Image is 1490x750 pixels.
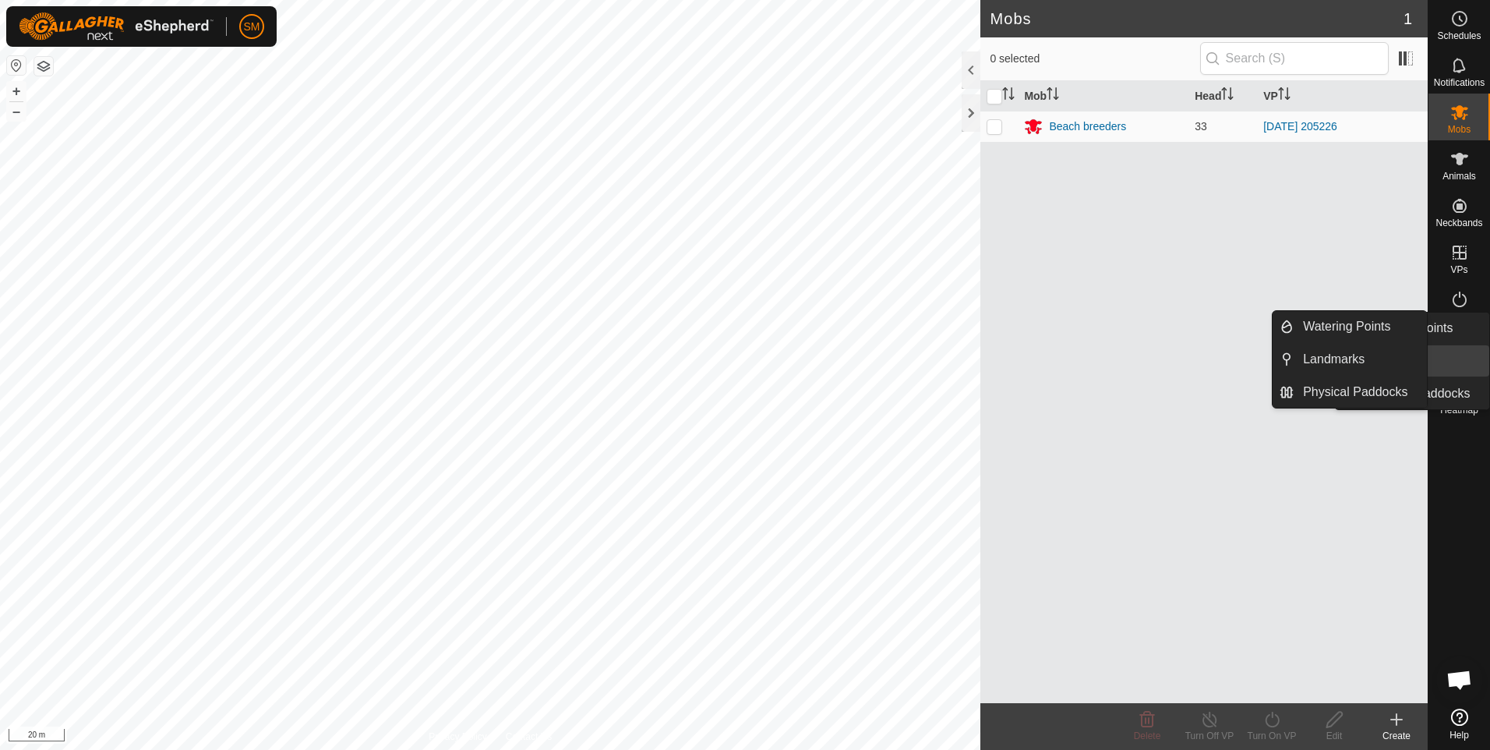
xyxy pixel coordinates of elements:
a: Watering Points [1294,311,1427,342]
span: 1 [1403,7,1412,30]
p-sorticon: Activate to sort [1002,90,1015,102]
span: Watering Points [1303,317,1390,336]
span: Delete [1134,731,1161,741]
th: Head [1188,81,1257,111]
p-sorticon: Activate to sort [1047,90,1059,102]
button: + [7,82,26,101]
div: Beach breeders [1049,119,1126,135]
li: Landmarks [1273,344,1427,375]
button: Reset Map [7,56,26,75]
button: Map Layers [34,57,53,76]
span: 0 selected [990,51,1199,67]
span: Schedules [1437,31,1481,41]
div: Open chat [1436,656,1483,703]
h2: Mobs [990,9,1403,28]
th: VP [1257,81,1428,111]
div: Create [1365,729,1428,743]
li: Watering Points [1273,311,1427,342]
span: Landmarks [1303,350,1365,369]
span: Physical Paddocks [1303,383,1407,402]
a: Privacy Policy [429,730,487,744]
button: – [7,102,26,121]
div: Turn On VP [1241,729,1303,743]
div: Edit [1303,729,1365,743]
a: [DATE] 205226 [1263,120,1337,133]
span: Neckbands [1435,218,1482,228]
span: VPs [1450,265,1467,274]
input: Search (S) [1200,42,1389,75]
img: Gallagher Logo [19,12,214,41]
a: Landmarks [1294,344,1427,375]
th: Mob [1018,81,1188,111]
span: SM [244,19,260,35]
a: Help [1428,702,1490,746]
span: Notifications [1434,78,1485,87]
p-sorticon: Activate to sort [1221,90,1234,102]
li: Physical Paddocks [1273,377,1427,408]
span: Animals [1442,172,1476,181]
span: Help [1449,731,1469,740]
span: 33 [1195,120,1207,133]
span: Heatmap [1440,405,1478,415]
span: Mobs [1448,125,1471,134]
p-sorticon: Activate to sort [1278,90,1291,102]
div: Turn Off VP [1178,729,1241,743]
a: Physical Paddocks [1294,377,1427,408]
a: Contact Us [506,730,552,744]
